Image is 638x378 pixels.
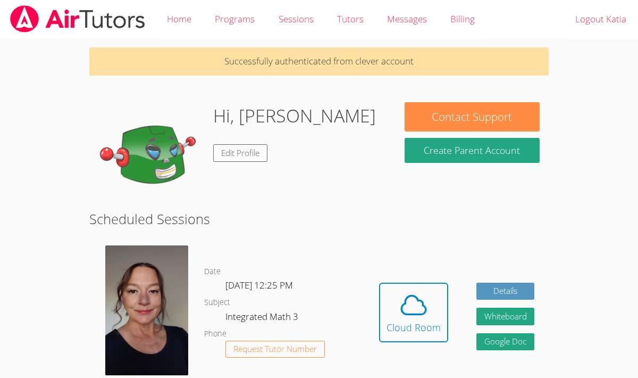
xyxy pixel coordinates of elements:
button: Request Tutor Number [225,341,325,358]
img: Dalton%202024.jpg [105,245,188,375]
dd: Integrated Math 3 [225,309,300,327]
a: Details [476,283,535,300]
span: Messages [387,13,427,25]
button: Cloud Room [379,283,448,342]
span: Request Tutor Number [233,345,317,353]
img: airtutors_banner-c4298cdbf04f3fff15de1276eac7730deb9818008684d7c2e4769d2f7ddbe033.png [9,5,146,32]
dt: Date [204,265,221,278]
div: Cloud Room [387,320,441,335]
img: default.png [98,102,205,209]
button: Contact Support [405,102,539,132]
button: Create Parent Account [405,138,539,163]
button: Whiteboard [476,308,535,325]
h1: Hi, [PERSON_NAME] [213,102,376,129]
p: Successfully authenticated from clever account [89,47,549,76]
a: Edit Profile [213,144,267,162]
dt: Subject [204,296,230,309]
dt: Phone [204,327,226,341]
span: [DATE] 12:25 PM [225,279,293,291]
a: Google Doc [476,333,535,351]
h2: Scheduled Sessions [89,209,549,229]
